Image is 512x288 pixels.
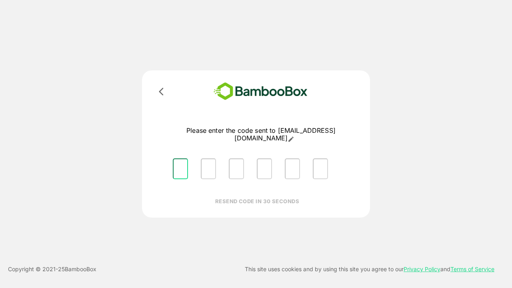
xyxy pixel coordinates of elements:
input: Please enter OTP character 4 [257,158,272,179]
a: Privacy Policy [404,266,440,272]
p: Please enter the code sent to [EMAIL_ADDRESS][DOMAIN_NAME] [166,127,356,142]
a: Terms of Service [450,266,494,272]
input: Please enter OTP character 3 [229,158,244,179]
img: bamboobox [202,80,319,103]
input: Please enter OTP character 1 [173,158,188,179]
input: Please enter OTP character 2 [201,158,216,179]
input: Please enter OTP character 5 [285,158,300,179]
input: Please enter OTP character 6 [313,158,328,179]
p: This site uses cookies and by using this site you agree to our and [245,264,494,274]
p: Copyright © 2021- 25 BambooBox [8,264,96,274]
